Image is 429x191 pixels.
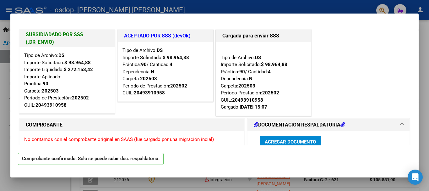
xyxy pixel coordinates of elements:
[247,119,410,131] mat-expansion-panel-header: DOCUMENTACIÓN RESPALDATORIA
[221,47,307,111] div: Tipo de Archivo: Importe Solicitado: Práctica: / Cantidad: Dependencia: Carpeta: Período Prestaci...
[72,95,89,101] strong: 202502
[24,137,214,142] span: No contamos con el comprobante original en SAAS (fue cargado por una migración incial)
[35,102,67,109] div: 20493910958
[24,52,110,109] div: Tipo de Archivo: Importe Solicitado: Importe Liquidado: Importe Aplicado: Práctica: Carpeta: Perí...
[268,69,271,75] strong: 4
[134,89,165,97] div: 20493910958
[170,62,172,67] strong: 4
[262,90,279,96] strong: 202502
[140,76,157,81] strong: 202503
[238,83,255,89] strong: 202503
[42,88,59,94] strong: 202503
[26,31,108,46] h1: SUBSIDIADADO POR SSS (.DR_ENVIO)
[58,53,64,58] strong: DS
[141,62,147,67] strong: 90
[254,121,345,129] h1: DOCUMENTACIÓN RESPALDATORIA
[408,170,423,185] div: Open Intercom Messenger
[124,32,207,40] h1: ACEPTADO POR SSS (devOk)
[261,62,287,67] strong: $ 98.964,88
[232,97,263,104] div: 20493910958
[240,104,267,110] strong: [DATE] 15:07
[170,83,187,89] strong: 202502
[265,139,316,145] span: Agregar Documento
[18,153,164,165] p: Comprobante confirmado. Sólo se puede subir doc. respaldatoria.
[43,81,48,87] strong: 90
[260,136,321,148] button: Agregar Documento
[122,47,208,97] div: Tipo de Archivo: Importe Solicitado: Práctica: / Cantidad: Dependencia: Carpeta: Período de Prest...
[163,55,189,60] strong: $ 98.964,88
[157,48,163,53] strong: DS
[239,69,245,75] strong: 90
[249,76,253,81] strong: N
[64,67,93,72] strong: $ 272.153,42
[255,55,261,60] strong: DS
[222,32,305,40] h1: Cargada para enviar SSS
[151,69,154,75] strong: N
[64,60,91,65] strong: $ 98.964,88
[26,122,62,128] strong: COMPROBANTE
